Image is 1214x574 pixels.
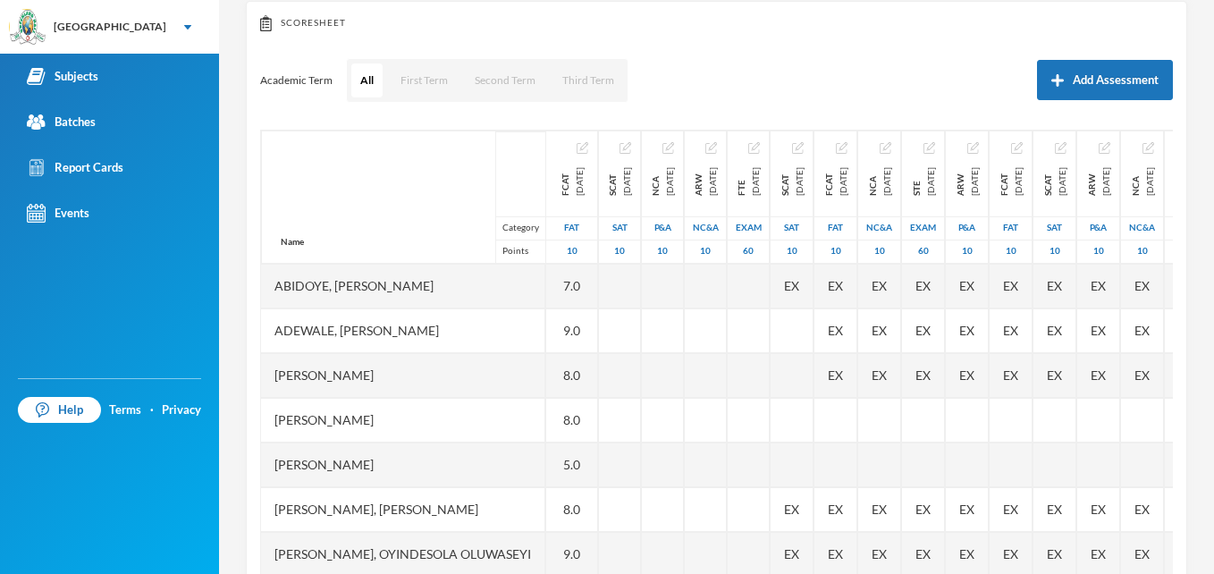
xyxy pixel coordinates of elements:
[872,366,887,384] span: Student Exempted.
[558,167,572,196] span: FCAT
[1121,240,1163,263] div: 10
[558,167,586,196] div: First Continuous Assessment Test
[1134,321,1150,340] span: Student Exempted.
[828,500,843,519] span: Student Exempted.
[728,240,769,263] div: 60
[685,216,726,240] div: Notecheck And Attendance
[1142,142,1154,154] img: edit
[728,216,769,240] div: Examination
[880,140,891,155] button: Edit Assessment
[959,276,974,295] span: Student Exempted.
[1041,167,1055,196] span: SCAT
[734,167,763,196] div: First Term Examination
[946,216,988,240] div: Project And Assignment
[872,276,887,295] span: Student Exempted.
[260,15,1173,31] div: Scoresheet
[778,167,806,196] div: Second Continuous Assessment Test
[1003,276,1018,295] span: Student Exempted.
[392,63,457,97] button: First Term
[577,140,588,155] button: Edit Assessment
[946,240,988,263] div: 10
[54,19,166,35] div: [GEOGRAPHIC_DATA]
[546,487,598,532] div: 8.0
[865,167,894,196] div: Notecheck And Attendance
[1033,216,1075,240] div: Second Assessment Test
[18,397,101,424] a: Help
[1165,240,1207,263] div: 60
[685,240,726,263] div: 10
[748,142,760,154] img: edit
[1091,321,1106,340] span: Student Exempted.
[1091,366,1106,384] span: Student Exempted.
[1047,544,1062,563] span: Student Exempted.
[546,264,598,308] div: 7.0
[1134,276,1150,295] span: Student Exempted.
[1165,216,1207,240] div: Examination
[691,167,705,196] span: ARW
[959,366,974,384] span: Student Exempted.
[909,167,938,196] div: Second Term Exams
[620,142,631,154] img: edit
[828,321,843,340] span: Student Exempted.
[662,142,674,154] img: edit
[1091,276,1106,295] span: Student Exempted.
[642,240,683,263] div: 10
[705,140,717,155] button: Edit Assessment
[923,140,935,155] button: Edit Assessment
[620,140,631,155] button: Edit Assessment
[1041,167,1069,196] div: Second Continuous Assessment Test
[1134,544,1150,563] span: Student Exempted.
[1047,366,1062,384] span: Student Exempted.
[880,142,891,154] img: edit
[858,240,900,263] div: 10
[599,216,640,240] div: Second Assessment Test
[915,544,931,563] span: Student Exempted.
[27,204,89,223] div: Events
[953,167,982,196] div: Project And Assignment
[1172,167,1186,196] span: TTE
[915,276,931,295] span: Student Exempted.
[261,443,545,487] div: [PERSON_NAME]
[546,240,597,263] div: 10
[967,140,979,155] button: Edit Assessment
[771,216,813,240] div: Second Assessment Test
[1099,142,1110,154] img: edit
[1055,140,1066,155] button: Edit Assessment
[858,216,900,240] div: Notecheck And Attendance
[1134,366,1150,384] span: Student Exempted.
[792,142,804,154] img: edit
[953,167,967,196] span: ARW
[915,366,931,384] span: Student Exempted.
[261,264,545,308] div: Abidoye, [PERSON_NAME]
[1033,240,1075,263] div: 10
[546,353,598,398] div: 8.0
[748,140,760,155] button: Edit Assessment
[261,487,545,532] div: [PERSON_NAME], [PERSON_NAME]
[109,401,141,419] a: Terms
[822,167,850,196] div: First Continuous Assessment Test
[915,321,931,340] span: Student Exempted.
[967,142,979,154] img: edit
[1047,276,1062,295] span: Student Exempted.
[648,167,662,196] span: NCA
[1128,167,1157,196] div: Notecheck And Attendance
[642,216,683,240] div: Project And Assignment
[546,443,598,487] div: 5.0
[734,167,748,196] span: FTE
[814,240,856,263] div: 10
[872,321,887,340] span: Student Exempted.
[959,500,974,519] span: Student Exempted.
[990,216,1032,240] div: First Assessment Test
[778,167,792,196] span: SCAT
[1037,60,1173,100] button: Add Assessment
[784,276,799,295] span: Student Exempted.
[771,240,813,263] div: 10
[162,401,201,419] a: Privacy
[495,240,545,263] div: Points
[1128,167,1142,196] span: NCA
[836,140,847,155] button: Edit Assessment
[1055,142,1066,154] img: edit
[1099,140,1110,155] button: Edit Assessment
[705,142,717,154] img: edit
[828,366,843,384] span: Student Exempted.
